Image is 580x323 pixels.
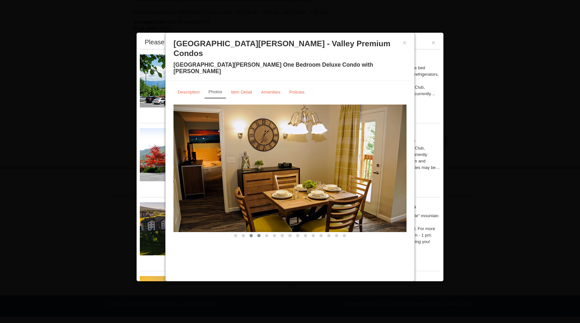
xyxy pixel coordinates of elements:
a: Policies [285,86,309,98]
small: Amenities [261,90,280,95]
a: Photos [205,86,226,98]
button: × [403,39,407,46]
small: Photos [208,89,222,94]
h4: [GEOGRAPHIC_DATA][PERSON_NAME] One Bedroom Deluxe Condo with [PERSON_NAME] [173,61,407,74]
img: 19219026-1-e3b4ac8e.jpg [140,54,237,107]
img: 19218983-1-9b289e55.jpg [140,128,237,181]
a: Amenities [257,86,284,98]
button: × [431,39,435,46]
img: 19219041-4-ec11c166.jpg [140,202,237,255]
a: Description [173,86,204,98]
div: Please make your package selection: [145,39,252,45]
small: Item Detail [231,90,252,95]
small: Policies [289,90,305,95]
small: Description [178,90,200,95]
img: 18876286-124-96467980.jpg [173,105,407,232]
a: Item Detail [227,86,256,98]
h3: [GEOGRAPHIC_DATA][PERSON_NAME] - Valley Premium Condos [173,39,407,58]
